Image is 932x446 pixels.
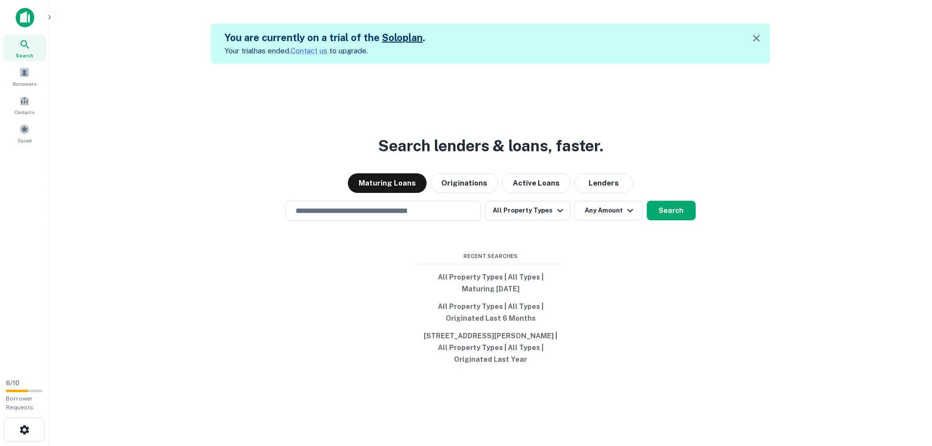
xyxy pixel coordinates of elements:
span: Search [16,51,33,59]
iframe: Chat Widget [883,368,932,415]
button: Search [647,201,696,220]
span: 6 / 10 [6,379,20,387]
span: Borrower Requests [6,395,33,411]
button: Active Loans [502,173,570,193]
span: Borrowers [13,80,36,88]
button: Maturing Loans [348,173,427,193]
a: Search [3,35,46,61]
button: All Property Types | All Types | Maturing [DATE] [417,268,564,298]
a: Contact us [291,47,327,55]
button: [STREET_ADDRESS][PERSON_NAME] | All Property Types | All Types | Originated Last Year [417,327,564,368]
a: Soloplan [382,32,423,44]
span: Contacts [15,108,34,116]
button: Lenders [574,173,633,193]
a: Contacts [3,92,46,118]
button: All Property Types | All Types | Originated Last 6 Months [417,298,564,327]
h3: Search lenders & loans, faster. [378,134,603,158]
span: Recent Searches [417,252,564,260]
p: Your trial has ended. to upgrade. [225,45,425,57]
span: Saved [18,137,32,144]
button: All Property Types [485,201,570,220]
button: Originations [431,173,498,193]
button: Any Amount [574,201,643,220]
img: capitalize-icon.png [16,8,34,27]
a: Borrowers [3,63,46,90]
a: Saved [3,120,46,146]
h5: You are currently on a trial of the . [225,30,425,45]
